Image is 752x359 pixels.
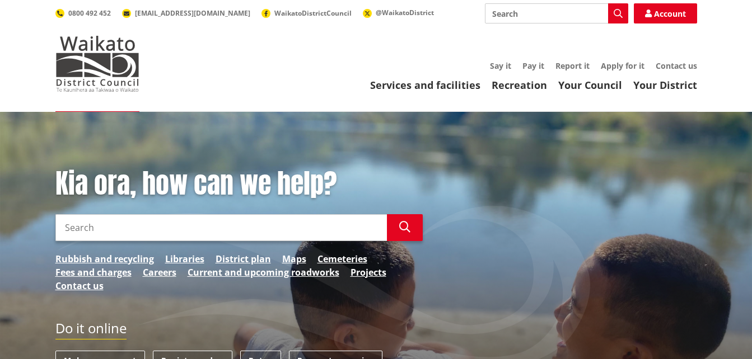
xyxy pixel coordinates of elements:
a: Cemeteries [317,252,367,266]
a: Careers [143,266,176,279]
h1: Kia ora, how can we help? [55,168,423,200]
input: Search input [485,3,628,23]
a: Current and upcoming roadworks [188,266,339,279]
a: District plan [216,252,271,266]
a: Apply for it [601,60,644,71]
a: WaikatoDistrictCouncil [261,8,352,18]
span: WaikatoDistrictCouncil [274,8,352,18]
a: Rubbish and recycling [55,252,154,266]
a: Account [634,3,697,23]
a: @WaikatoDistrict [363,8,434,17]
a: Fees and charges [55,266,132,279]
a: Your Council [558,78,622,92]
a: Contact us [656,60,697,71]
a: Libraries [165,252,204,266]
a: Report it [555,60,590,71]
a: Pay it [522,60,544,71]
h2: Do it online [55,320,127,340]
a: Recreation [492,78,547,92]
a: Say it [490,60,511,71]
a: Projects [351,266,386,279]
a: Services and facilities [370,78,480,92]
a: Contact us [55,279,104,292]
a: Your District [633,78,697,92]
span: [EMAIL_ADDRESS][DOMAIN_NAME] [135,8,250,18]
img: Waikato District Council - Te Kaunihera aa Takiwaa o Waikato [55,36,139,92]
input: Search input [55,214,387,241]
a: Maps [282,252,306,266]
span: 0800 492 452 [68,8,111,18]
a: 0800 492 452 [55,8,111,18]
span: @WaikatoDistrict [376,8,434,17]
a: [EMAIL_ADDRESS][DOMAIN_NAME] [122,8,250,18]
